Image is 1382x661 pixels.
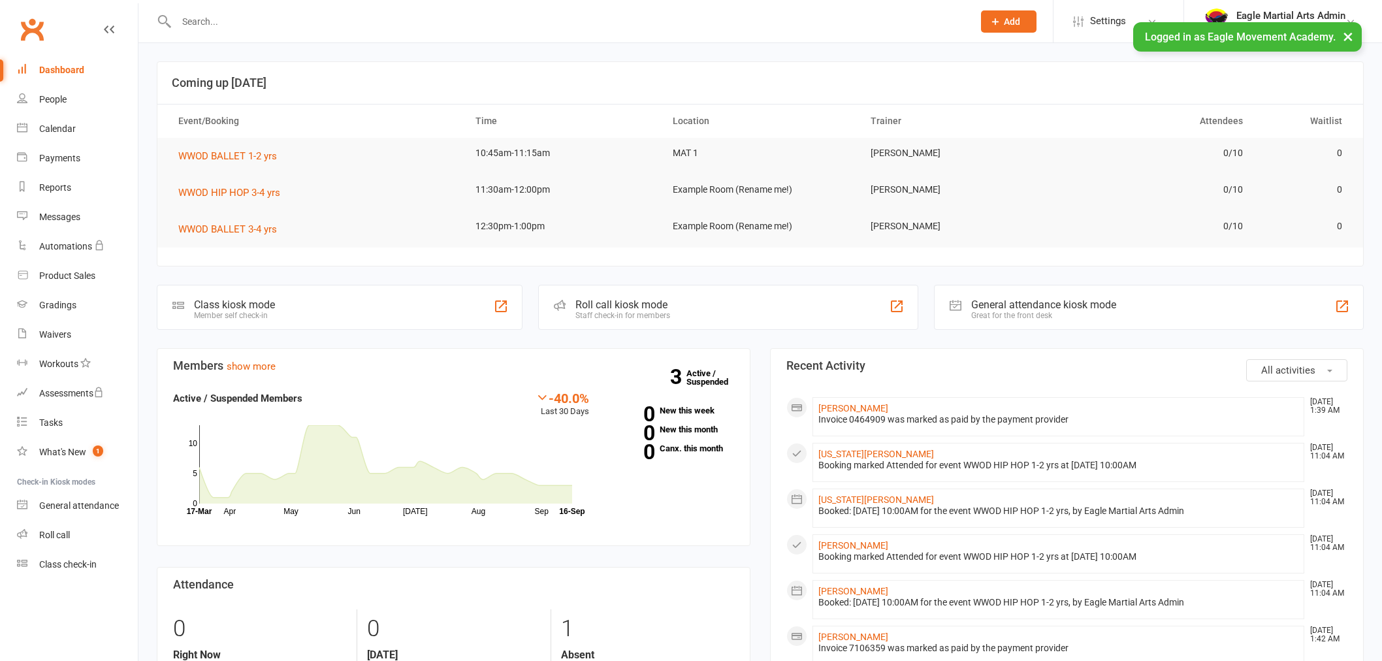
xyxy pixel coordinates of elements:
[1304,535,1347,552] time: [DATE] 11:04 AM
[39,500,119,511] div: General attendance
[173,359,734,372] h3: Members
[39,241,92,251] div: Automations
[194,298,275,311] div: Class kiosk mode
[818,551,1298,562] div: Booking marked Attended for event WWOD HIP HOP 1-2 yrs at [DATE] 10:00AM
[39,65,84,75] div: Dashboard
[178,148,286,164] button: WWOD BALLET 1-2 yrs
[818,403,888,413] a: [PERSON_NAME]
[1304,489,1347,506] time: [DATE] 11:04 AM
[1236,22,1345,33] div: Eagle Movement Academy
[818,449,934,459] a: [US_STATE][PERSON_NAME]
[1004,16,1020,27] span: Add
[39,300,76,310] div: Gradings
[17,202,138,232] a: Messages
[1336,22,1360,50] button: ×
[173,609,347,649] div: 0
[1304,443,1347,460] time: [DATE] 11:04 AM
[167,105,464,138] th: Event/Booking
[661,211,859,242] td: Example Room (Rename me!)
[818,632,888,642] a: [PERSON_NAME]
[17,261,138,291] a: Product Sales
[818,506,1298,517] div: Booked: [DATE] 10:00AM for the event WWOD HIP HOP 1-2 yrs, by Eagle Martial Arts Admin
[818,643,1298,654] div: Invoice 7106359 was marked as paid by the payment provider
[818,494,934,505] a: [US_STATE][PERSON_NAME]
[367,649,540,661] strong: [DATE]
[971,311,1116,320] div: Great for the front desk
[818,460,1298,471] div: Booking marked Attended for event WWOD HIP HOP 1-2 yrs at [DATE] 10:00AM
[178,223,277,235] span: WWOD BALLET 3-4 yrs
[178,185,289,201] button: WWOD HIP HOP 3-4 yrs
[1246,359,1347,381] button: All activities
[786,359,1347,372] h3: Recent Activity
[536,391,589,419] div: Last 30 Days
[17,173,138,202] a: Reports
[609,404,654,424] strong: 0
[818,540,888,551] a: [PERSON_NAME]
[17,438,138,467] a: What's New1
[1261,364,1315,376] span: All activities
[575,311,670,320] div: Staff check-in for members
[609,442,654,462] strong: 0
[17,550,138,579] a: Class kiosk mode
[818,586,888,596] a: [PERSON_NAME]
[464,138,662,169] td: 10:45am-11:15am
[39,417,63,428] div: Tasks
[178,150,277,162] span: WWOD BALLET 1-2 yrs
[1057,174,1255,205] td: 0/10
[17,85,138,114] a: People
[17,232,138,261] a: Automations
[859,174,1057,205] td: [PERSON_NAME]
[1090,7,1126,36] span: Settings
[575,298,670,311] div: Roll call kiosk mode
[194,311,275,320] div: Member self check-in
[859,105,1057,138] th: Trainer
[367,609,540,649] div: 0
[561,649,734,661] strong: Absent
[39,123,76,134] div: Calendar
[1255,174,1353,205] td: 0
[464,105,662,138] th: Time
[17,56,138,85] a: Dashboard
[39,530,70,540] div: Roll call
[172,76,1349,89] h3: Coming up [DATE]
[661,138,859,169] td: MAT 1
[536,391,589,405] div: -40.0%
[17,114,138,144] a: Calendar
[859,211,1057,242] td: [PERSON_NAME]
[1304,581,1347,598] time: [DATE] 11:04 AM
[173,578,734,591] h3: Attendance
[39,212,80,222] div: Messages
[39,388,104,398] div: Assessments
[609,423,654,443] strong: 0
[16,13,48,46] a: Clubworx
[17,349,138,379] a: Workouts
[1304,398,1347,415] time: [DATE] 1:39 AM
[859,138,1057,169] td: [PERSON_NAME]
[971,298,1116,311] div: General attendance kiosk mode
[1255,138,1353,169] td: 0
[17,491,138,521] a: General attendance kiosk mode
[818,597,1298,608] div: Booked: [DATE] 10:00AM for the event WWOD HIP HOP 1-2 yrs, by Eagle Martial Arts Admin
[1057,105,1255,138] th: Attendees
[39,359,78,369] div: Workouts
[39,270,95,281] div: Product Sales
[981,10,1036,33] button: Add
[1304,626,1347,643] time: [DATE] 1:42 AM
[464,211,662,242] td: 12:30pm-1:00pm
[1204,8,1230,35] img: thumb_image1738041739.png
[178,221,286,237] button: WWOD BALLET 3-4 yrs
[178,187,280,199] span: WWOD HIP HOP 3-4 yrs
[1057,138,1255,169] td: 0/10
[39,329,71,340] div: Waivers
[1236,10,1345,22] div: Eagle Martial Arts Admin
[609,444,734,453] a: 0Canx. this month
[39,559,97,570] div: Class check-in
[17,291,138,320] a: Gradings
[1057,211,1255,242] td: 0/10
[17,320,138,349] a: Waivers
[172,12,964,31] input: Search...
[686,359,744,396] a: 3Active / Suspended
[1255,105,1353,138] th: Waitlist
[227,361,276,372] a: show more
[39,153,80,163] div: Payments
